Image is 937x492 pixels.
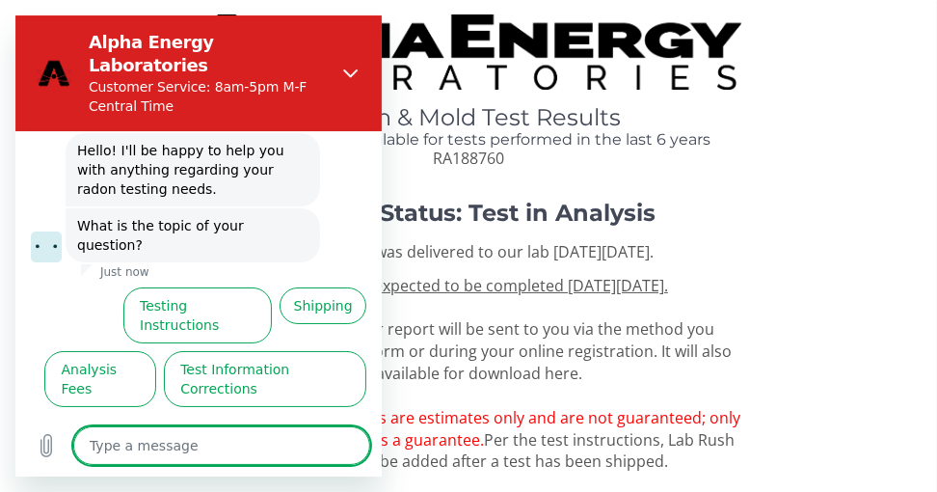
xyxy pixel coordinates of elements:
img: TightCrop.jpg [196,14,740,90]
p: Your test kit was delivered to our lab [DATE][DATE]. [196,241,740,263]
button: Close [316,39,355,77]
button: Upload file [12,411,50,450]
p: Customer Service: 8am-5pm M-F Central Time [73,62,308,100]
p: Just now [85,249,134,264]
u: Your report is expected to be completed [DATE][DATE]. [269,275,668,296]
h1: Radon & Mold Test Results [196,105,740,130]
button: Analysis Fees [29,336,141,392]
h4: Results are only available for tests performed in the last 6 years [196,131,740,149]
span: Please note analysis times are estimates only and are not guaranteed; only Lab Rush Service inclu... [196,407,740,451]
iframe: Messaging window [15,15,382,477]
button: Test Information Corrections [148,336,351,392]
button: Testing Instructions [108,272,256,328]
strong: Current Status: Test in Analysis [281,199,656,227]
span: Hello! I'll be happy to help you with anything regarding your radon testing needs. [62,125,293,183]
span: Per the test instructions, Lab Rush Service cannot be added after a test has been shipped. [269,429,736,473]
span: Once completed, your report will be sent to you via the method you indicated on your test form or... [196,275,740,473]
h2: Alpha Energy Laboratories [73,15,308,62]
button: Shipping [264,272,351,309]
span: RA188760 [433,148,504,169]
span: What is the topic of your question? [62,201,293,239]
